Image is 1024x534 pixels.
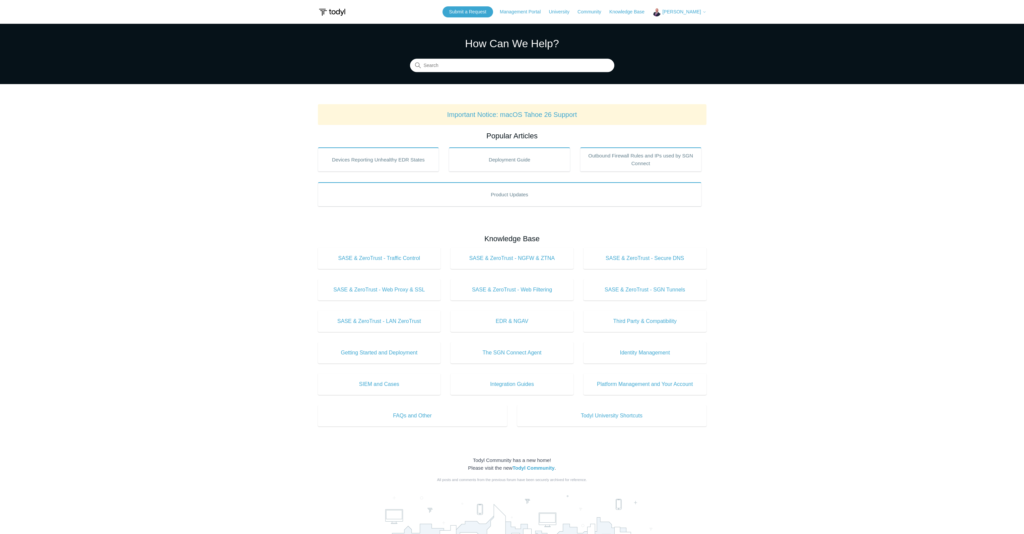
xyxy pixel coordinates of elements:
[609,8,651,15] a: Knowledge Base
[328,286,431,294] span: SASE & ZeroTrust - Web Proxy & SSL
[451,374,573,395] a: Integration Guides
[410,59,614,72] input: Search
[461,254,563,262] span: SASE & ZeroTrust - NGFW & ZTNA
[584,342,706,363] a: Identity Management
[451,279,573,301] a: SASE & ZeroTrust - Web Filtering
[594,254,696,262] span: SASE & ZeroTrust - Secure DNS
[594,380,696,388] span: Platform Management and Your Account
[318,405,507,426] a: FAQs and Other
[584,311,706,332] a: Third Party & Compatibility
[447,111,577,118] a: Important Notice: macOS Tahoe 26 Support
[318,279,441,301] a: SASE & ZeroTrust - Web Proxy & SSL
[318,477,706,483] div: All posts and comments from the previous forum have been securely archived for reference.
[318,342,441,363] a: Getting Started and Deployment
[318,6,346,18] img: Todyl Support Center Help Center home page
[653,8,706,16] button: [PERSON_NAME]
[318,233,706,244] h2: Knowledge Base
[461,349,563,357] span: The SGN Connect Agent
[461,286,563,294] span: SASE & ZeroTrust - Web Filtering
[328,412,497,420] span: FAQs and Other
[461,317,563,325] span: EDR & NGAV
[328,317,431,325] span: SASE & ZeroTrust - LAN ZeroTrust
[584,279,706,301] a: SASE & ZeroTrust - SGN Tunnels
[594,317,696,325] span: Third Party & Compatibility
[318,130,706,141] h2: Popular Articles
[500,8,547,15] a: Management Portal
[527,412,696,420] span: Todyl University Shortcuts
[451,311,573,332] a: EDR & NGAV
[594,349,696,357] span: Identity Management
[318,147,439,172] a: Devices Reporting Unhealthy EDR States
[513,465,555,471] a: Todyl Community
[328,254,431,262] span: SASE & ZeroTrust - Traffic Control
[584,374,706,395] a: Platform Management and Your Account
[410,36,614,52] h1: How Can We Help?
[584,248,706,269] a: SASE & ZeroTrust - Secure DNS
[451,342,573,363] a: The SGN Connect Agent
[442,6,493,17] a: Submit a Request
[662,9,701,14] span: [PERSON_NAME]
[328,349,431,357] span: Getting Started and Deployment
[449,147,570,172] a: Deployment Guide
[461,380,563,388] span: Integration Guides
[318,248,441,269] a: SASE & ZeroTrust - Traffic Control
[318,457,706,472] div: Todyl Community has a new home! Please visit the new .
[318,311,441,332] a: SASE & ZeroTrust - LAN ZeroTrust
[318,374,441,395] a: SIEM and Cases
[580,147,701,172] a: Outbound Firewall Rules and IPs used by SGN Connect
[549,8,576,15] a: University
[328,380,431,388] span: SIEM and Cases
[451,248,573,269] a: SASE & ZeroTrust - NGFW & ZTNA
[318,182,701,206] a: Product Updates
[594,286,696,294] span: SASE & ZeroTrust - SGN Tunnels
[577,8,608,15] a: Community
[517,405,706,426] a: Todyl University Shortcuts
